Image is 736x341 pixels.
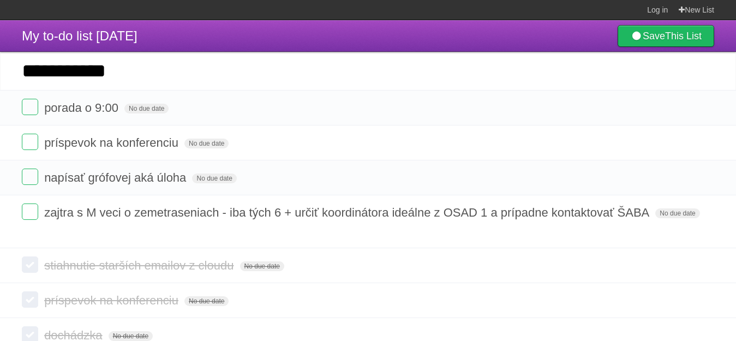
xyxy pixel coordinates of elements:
[109,331,153,341] span: No due date
[240,261,284,271] span: No due date
[665,31,702,41] b: This List
[44,294,181,307] span: príspevok na konferenciu
[22,134,38,150] label: Done
[184,296,229,306] span: No due date
[22,28,137,43] span: My to-do list [DATE]
[22,169,38,185] label: Done
[44,171,189,184] span: napísať grófovej aká úloha
[44,136,181,149] span: príspevok na konferenciu
[22,291,38,308] label: Done
[22,99,38,115] label: Done
[22,256,38,273] label: Done
[124,104,169,113] span: No due date
[655,208,699,218] span: No due date
[44,101,121,115] span: porada o 9:00
[184,139,229,148] span: No due date
[192,174,236,183] span: No due date
[618,25,714,47] a: SaveThis List
[22,204,38,220] label: Done
[44,206,652,219] span: zajtra s M veci o zemetraseniach - iba tých 6 + určiť koordinátora ideálne z OSAD 1 a prípadne ko...
[44,259,236,272] span: stiahnutie starších emailov z cloudu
